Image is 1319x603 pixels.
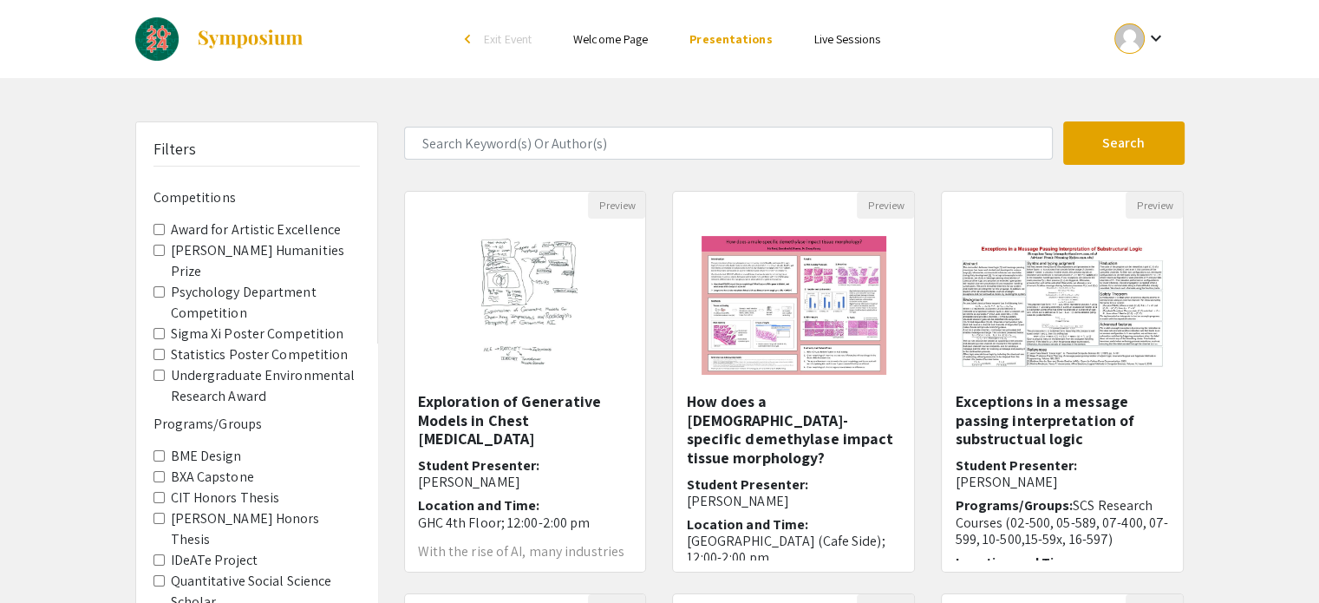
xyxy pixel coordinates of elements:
label: Undergraduate Environmental Research Award [171,365,360,407]
h5: Exploration of Generative Models in Chest [MEDICAL_DATA] [418,392,633,449]
p: With the rise of AI, many industries are exploring the relative use cases. Within chest [MEDICAL_... [418,545,633,600]
span: Exit Event [484,31,532,47]
button: Search [1063,121,1185,165]
span: [PERSON_NAME] [955,473,1057,491]
button: Preview [588,192,645,219]
label: Psychology Department Competition [171,282,360,324]
img: Meeting of the Minds 2024 [135,17,179,61]
h6: Student Presenter: [418,457,633,490]
label: [PERSON_NAME] Honors Thesis [171,508,360,550]
h5: How does a [DEMOGRAPHIC_DATA]-specific demethylase impact tissue morphology? [686,392,901,467]
h6: Student Presenter: [686,476,901,509]
div: arrow_back_ios [465,34,475,44]
input: Search Keyword(s) Or Author(s) [404,127,1053,160]
a: Welcome Page [573,31,648,47]
button: Preview [857,192,914,219]
p: [GEOGRAPHIC_DATA] (Cafe Side); 12:00-2:00 pm [686,533,901,566]
button: Expand account dropdown [1096,19,1184,58]
span: Location and Time: [955,554,1077,572]
img: <p>Exploration of Generative Models in Chest Radiology</p> [455,219,596,392]
span: [PERSON_NAME] [686,492,788,510]
div: Open Presentation <p><span style="background-color: transparent; color: rgb(0, 0, 0);">How does a... [672,191,915,573]
a: Meeting of the Minds 2024 [135,17,304,61]
h5: Filters [153,140,197,159]
div: Open Presentation <p>Exceptions in a message passing interpretation of substructual logic</p> [941,191,1184,573]
h6: Programs/Groups [153,416,360,432]
iframe: Chat [13,525,74,590]
a: Presentations [689,31,772,47]
div: Open Presentation <p>Exploration of Generative Models in Chest Radiology</p> [404,191,647,573]
span: SCS Research Courses (02-500, 05-589, 07-400, 07-599, 10-500,15-59x, 16-597) [955,496,1168,547]
label: Sigma Xi Poster Competition [171,324,344,344]
mat-icon: Expand account dropdown [1145,28,1166,49]
h6: Student Presenter: [955,457,1170,490]
p: GHC 4th Floor; 12:00-2:00 pm [418,515,633,531]
button: Preview [1126,192,1183,219]
a: Live Sessions [814,31,880,47]
label: [PERSON_NAME] Humanities Prize [171,240,360,282]
label: IDeATe Project [171,550,258,571]
img: Symposium by ForagerOne [196,29,304,49]
label: CIT Honors Thesis [171,488,280,508]
label: BXA Capstone [171,467,254,488]
img: <p><span style="background-color: transparent; color: rgb(0, 0, 0);">How does a male-specific dem... [684,219,904,392]
label: BME Design [171,446,242,467]
h6: Competitions [153,189,360,206]
h5: Exceptions in a message passing interpretation of substructual logic [955,392,1170,449]
img: <p>Exceptions in a message passing interpretation of substructual logic</p> [942,226,1183,386]
label: Statistics Poster Competition [171,344,349,365]
label: Award for Artistic Excellence [171,220,342,240]
span: [PERSON_NAME] [418,473,520,491]
span: Location and Time: [418,496,540,515]
span: Programs/Groups: [955,496,1073,515]
span: Location and Time: [686,515,808,534]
